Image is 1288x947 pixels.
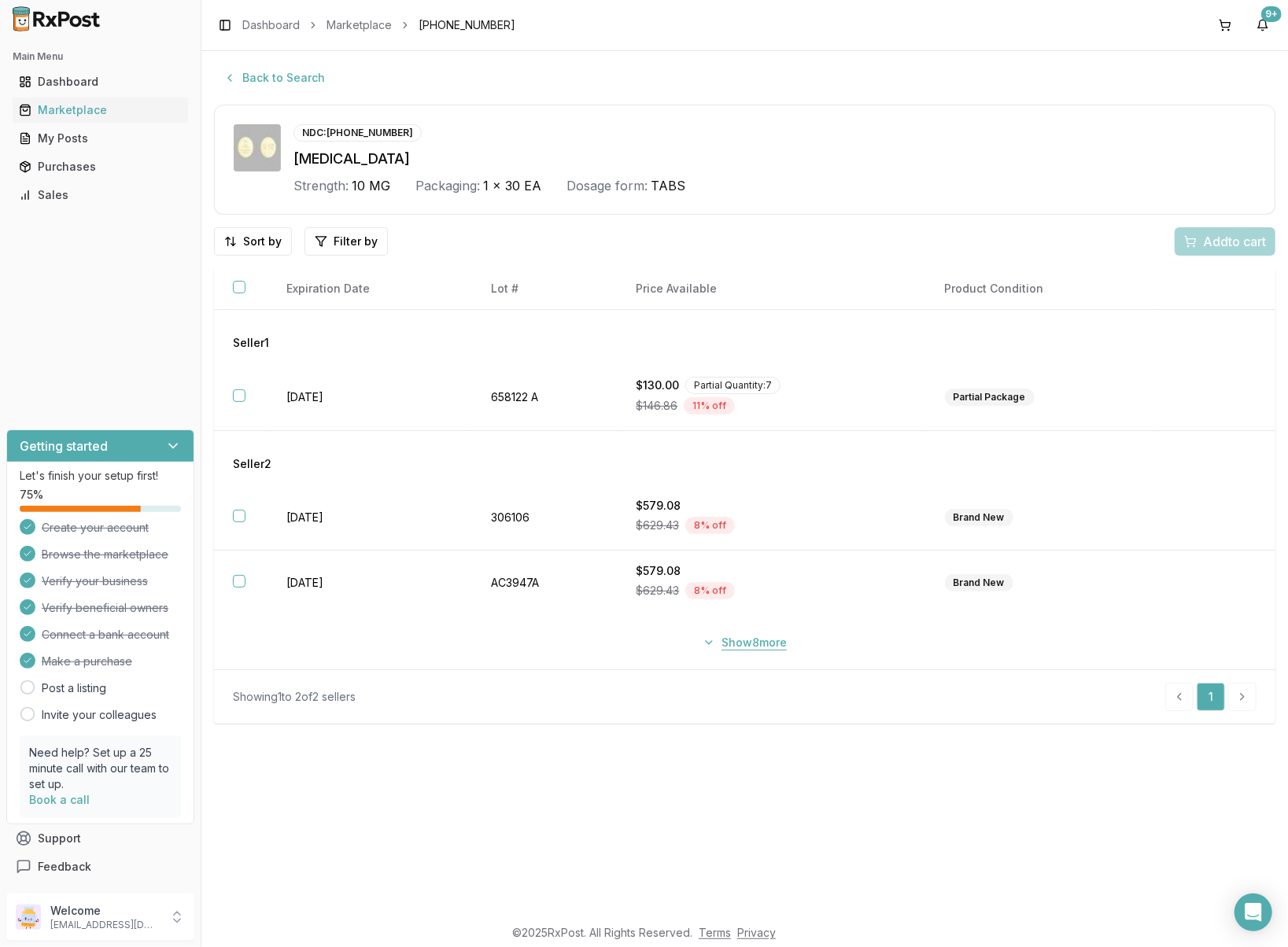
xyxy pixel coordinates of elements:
a: Dashboard [242,17,300,33]
button: Support [6,824,194,853]
div: My Posts [19,131,182,146]
div: 11 % off [684,397,735,415]
div: Purchases [19,159,182,175]
div: Brand New [945,509,1013,526]
span: 75 % [20,487,43,503]
span: Verify beneficial owners [42,600,168,616]
span: Sort by [243,234,282,249]
span: Create your account [42,520,149,536]
td: [DATE] [268,485,472,551]
a: Purchases [13,153,188,181]
span: TABS [651,176,685,195]
div: 8 % off [685,517,735,534]
div: Showing 1 to 2 of 2 sellers [233,689,356,705]
span: Filter by [334,234,378,249]
button: Sales [6,182,194,208]
button: Marketplace [6,98,194,123]
a: 1 [1197,683,1225,711]
a: Book a call [29,793,90,806]
span: [PHONE_NUMBER] [419,17,515,33]
button: My Posts [6,126,194,151]
button: Dashboard [6,69,194,94]
a: Marketplace [13,96,188,124]
div: Strength: [293,176,349,195]
button: Filter by [304,227,388,256]
a: Dashboard [13,68,188,96]
div: Sales [19,187,182,203]
span: Feedback [38,859,91,875]
div: [MEDICAL_DATA] [293,148,1256,170]
div: Dashboard [19,74,182,90]
span: 10 MG [352,176,390,195]
div: 8 % off [685,582,735,599]
a: My Posts [13,124,188,153]
div: Open Intercom Messenger [1234,894,1272,931]
th: Lot # [472,268,617,310]
div: Partial Package [945,389,1035,406]
a: Marketplace [327,17,392,33]
p: Need help? Set up a 25 minute call with our team to set up. [29,745,172,792]
button: Feedback [6,853,194,881]
div: Brand New [945,574,1013,591]
p: Let's finish your setup first! [20,468,181,484]
button: Purchases [6,154,194,179]
div: 9+ [1261,6,1282,22]
th: Product Condition [926,268,1157,310]
span: $629.43 [636,583,679,599]
div: $130.00 [636,377,906,394]
p: Welcome [50,903,160,919]
p: [EMAIL_ADDRESS][DOMAIN_NAME] [50,919,160,931]
a: Invite your colleagues [42,707,157,723]
td: AC3947A [472,551,617,616]
button: Sort by [214,227,292,256]
div: Marketplace [19,102,182,118]
span: Seller 2 [233,456,271,472]
th: Expiration Date [268,268,472,310]
div: Partial Quantity: 7 [685,377,781,394]
span: Browse the marketplace [42,547,168,562]
span: Connect a bank account [42,627,169,643]
a: Sales [13,181,188,209]
div: NDC: [PHONE_NUMBER] [293,124,422,142]
h2: Main Menu [13,50,188,63]
button: 9+ [1250,13,1275,38]
span: Verify your business [42,573,148,589]
nav: pagination [1165,683,1257,711]
div: Packaging: [415,176,480,195]
img: User avatar [16,905,41,930]
a: Post a listing [42,680,106,696]
div: $579.08 [636,498,906,514]
h3: Getting started [20,437,108,455]
a: Terms [699,926,731,939]
td: [DATE] [268,364,472,431]
td: 658122 A [472,364,617,431]
img: RxPost Logo [6,6,107,31]
a: Privacy [737,926,776,939]
span: $629.43 [636,518,679,533]
span: Make a purchase [42,654,132,669]
button: Back to Search [214,64,334,92]
th: Price Available [617,268,925,310]
span: Seller 1 [233,335,269,351]
button: Show8more [693,628,796,657]
span: $146.86 [636,398,677,414]
img: Jardiance 10 MG TABS [234,124,281,171]
span: 1 x 30 EA [483,176,541,195]
div: $579.08 [636,563,906,579]
td: [DATE] [268,551,472,616]
td: 306106 [472,485,617,551]
nav: breadcrumb [242,17,515,33]
div: Dosage form: [566,176,648,195]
